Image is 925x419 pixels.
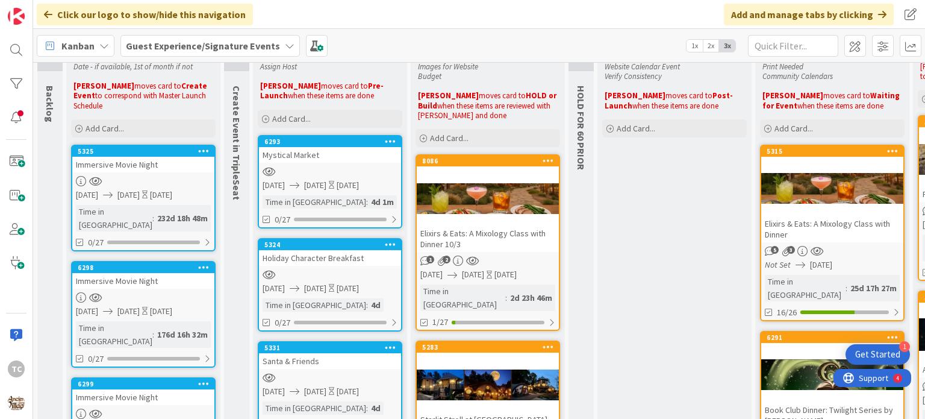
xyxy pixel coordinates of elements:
span: Add Card... [86,123,124,134]
div: Open Get Started checklist, remaining modules: 1 [846,344,910,365]
strong: [PERSON_NAME] [762,90,823,101]
div: TC [8,361,25,377]
span: Add Card... [774,123,813,134]
div: 4d [368,298,384,312]
div: 5315Elixirs & Eats: A Mixology Class with Dinner [761,146,903,242]
div: 5325 [72,146,214,157]
span: : [366,402,368,415]
div: Time in [GEOGRAPHIC_DATA] [263,402,366,415]
span: when these items are reviewed with [PERSON_NAME] and done [418,101,552,121]
span: 0/27 [88,236,104,249]
div: 6299Immersive Movie Night [72,379,214,405]
span: [DATE] [117,305,140,318]
div: 5324Holiday Character Breakfast [259,239,401,266]
div: 6298 [72,262,214,273]
b: Guest Experience/Signature Events [126,40,280,52]
a: 5324Holiday Character Breakfast[DATE][DATE][DATE]Time in [GEOGRAPHIC_DATA]:4d0/27 [258,238,402,332]
span: [DATE] [117,189,140,201]
span: 3 [787,246,795,254]
div: 5283 [417,342,559,353]
span: Backlog [44,86,56,122]
span: : [152,328,154,341]
strong: [PERSON_NAME] [418,90,479,101]
span: HOLD FOR 60 PRIOR [575,86,587,170]
em: Date - if available, 1st of month if not [73,61,193,72]
div: Elixirs & Eats: A Mixology Class with Dinner 10/3 [417,225,559,252]
span: to correspond with Master Launch Schedule [73,90,208,110]
div: Santa & Friends [259,353,401,369]
span: [DATE] [76,305,98,318]
span: [DATE] [420,268,443,281]
span: : [846,282,847,295]
div: 6298 [78,263,214,272]
div: 4 [63,5,66,14]
span: moves card to [665,90,712,101]
span: 5 [771,246,779,254]
div: 5315 [761,146,903,157]
span: [DATE] [304,179,326,192]
strong: Waiting for Event [762,90,902,110]
a: 5315Elixirs & Eats: A Mixology Class with DinnerNot Set[DATE]Time in [GEOGRAPHIC_DATA]:25d 17h 27... [760,145,905,321]
div: 5331 [264,344,401,352]
div: 25d 17h 27m [847,282,900,295]
span: Add Card... [272,113,311,124]
em: Verify Consistency [605,71,662,81]
span: moves card to [134,81,181,91]
div: Time in [GEOGRAPHIC_DATA] [420,285,505,311]
span: [DATE] [304,282,326,295]
div: 5325Immersive Movie Night [72,146,214,172]
div: Add and manage tabs by clicking [724,4,894,25]
input: Quick Filter... [748,35,838,57]
span: 3x [719,40,735,52]
span: 2x [703,40,719,52]
span: Kanban [61,39,95,53]
span: when these items are done [797,101,883,111]
div: 6299 [78,380,214,388]
span: 0/27 [88,353,104,365]
span: : [505,291,507,304]
div: 1 [899,341,910,352]
span: : [366,195,368,209]
span: [DATE] [263,385,285,398]
span: 1/27 [432,316,448,329]
div: Get Started [855,348,900,361]
div: [DATE] [150,189,172,201]
strong: [PERSON_NAME] [260,81,321,91]
span: 1x [687,40,703,52]
strong: [PERSON_NAME] [605,90,665,101]
span: 16/26 [777,306,797,319]
div: 4d 1m [368,195,397,209]
div: 5325 [78,147,214,156]
div: Holiday Character Breakfast [259,250,401,266]
strong: Create Event [73,81,209,101]
span: moves card to [321,81,368,91]
div: Elixirs & Eats: A Mixology Class with Dinner [761,216,903,242]
div: 5331Santa & Friends [259,342,401,369]
em: Print Needed [762,61,803,72]
span: when these items are done [632,101,718,111]
span: moves card to [479,90,526,101]
span: 1 [426,256,434,263]
div: Click our logo to show/hide this navigation [37,4,253,25]
span: when these items are done [288,90,374,101]
span: [DATE] [76,189,98,201]
div: [DATE] [494,268,517,281]
div: 4d [368,402,384,415]
em: Assign Host [260,61,297,72]
div: 5324 [259,239,401,250]
div: 6299 [72,379,214,389]
div: 5315 [767,147,903,156]
img: Visit kanbanzone.com [8,8,25,25]
div: 6291 [761,332,903,343]
i: Not Set [765,259,791,270]
span: 0/27 [275,213,290,226]
div: [DATE] [337,282,359,295]
div: 6298Immersive Movie Night [72,262,214,289]
div: 6293Mystical Market [259,136,401,163]
span: 0/27 [275,317,290,329]
span: : [152,212,154,225]
span: Add Card... [430,133,469,143]
span: [DATE] [263,282,285,295]
a: 8086Elixirs & Eats: A Mixology Class with Dinner 10/3[DATE][DATE][DATE]Time in [GEOGRAPHIC_DATA]:... [416,154,560,331]
div: Time in [GEOGRAPHIC_DATA] [263,298,366,312]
